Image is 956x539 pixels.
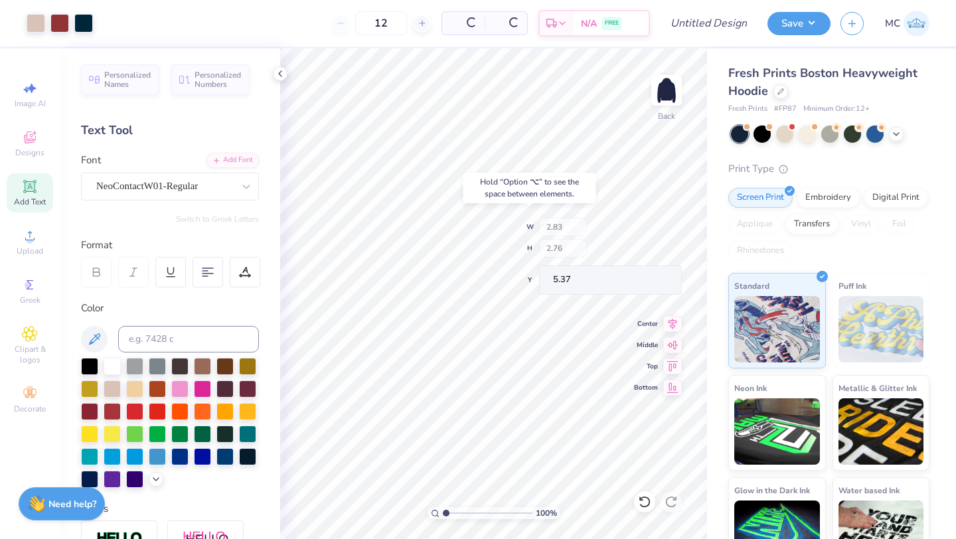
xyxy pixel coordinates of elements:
div: Foil [884,214,915,234]
div: Rhinestones [728,241,793,261]
div: Print Type [728,161,929,177]
span: Fresh Prints [728,104,767,115]
button: Save [767,12,831,35]
span: Neon Ink [734,381,767,395]
span: # FP87 [774,104,797,115]
img: Puff Ink [838,296,924,362]
span: Standard [734,279,769,293]
span: Water based Ink [838,483,900,497]
div: Color [81,301,259,316]
span: Personalized Names [104,70,151,89]
div: Back [658,110,675,122]
img: Back [653,77,680,104]
div: Applique [728,214,781,234]
input: e.g. 7428 c [118,326,259,352]
img: Maddy Clark [904,11,929,37]
button: Switch to Greek Letters [176,214,259,224]
span: Minimum Order: 12 + [803,104,870,115]
span: Center [634,319,658,329]
span: Puff Ink [838,279,866,293]
input: – – [355,11,407,35]
span: Glow in the Dark Ink [734,483,810,497]
span: Decorate [14,404,46,414]
span: N/A [581,17,597,31]
span: Greek [20,295,40,305]
div: Styles [81,501,259,516]
span: Designs [15,147,44,158]
span: 100 % [536,507,557,519]
span: Fresh Prints Boston Heavyweight Hoodie [728,65,917,99]
span: Image AI [15,98,46,109]
span: FREE [605,19,619,28]
img: Standard [734,296,820,362]
div: Screen Print [728,188,793,208]
img: Neon Ink [734,398,820,465]
span: Middle [634,341,658,350]
div: Hold “Option ⌥” to see the space between elements. [463,173,596,203]
div: Digital Print [864,188,928,208]
div: Format [81,238,260,253]
div: Embroidery [797,188,860,208]
strong: Need help? [48,498,96,510]
div: Vinyl [842,214,880,234]
span: Personalized Numbers [195,70,242,89]
span: Bottom [634,383,658,392]
div: Add Font [206,153,259,168]
span: Add Text [14,196,46,207]
img: Metallic & Glitter Ink [838,398,924,465]
label: Font [81,153,101,168]
div: Transfers [785,214,838,234]
a: MC [885,11,929,37]
input: Untitled Design [660,10,757,37]
span: Metallic & Glitter Ink [838,381,917,395]
span: Top [634,362,658,371]
span: Upload [17,246,43,256]
span: Clipart & logos [7,344,53,365]
span: MC [885,16,900,31]
div: Text Tool [81,121,259,139]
